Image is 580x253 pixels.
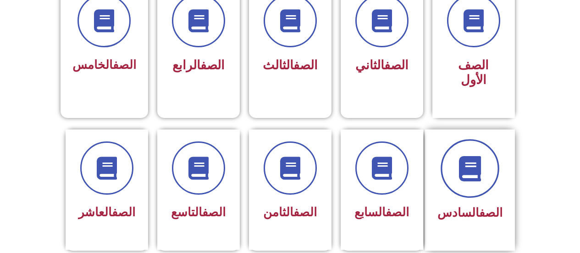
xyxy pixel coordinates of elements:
[72,58,136,72] span: الخامس
[113,58,136,72] a: الصف
[458,58,489,87] span: الصف الأول
[384,58,409,73] a: الصف
[263,58,318,73] span: الثالث
[437,206,503,219] span: السادس
[479,206,503,219] a: الصف
[354,205,409,219] span: السابع
[172,58,225,73] span: الرابع
[171,205,226,219] span: التاسع
[202,205,226,219] a: الصف
[293,58,318,73] a: الصف
[112,205,135,219] a: الصف
[386,205,409,219] a: الصف
[293,205,317,219] a: الصف
[200,58,225,73] a: الصف
[263,205,317,219] span: الثامن
[78,205,135,219] span: العاشر
[355,58,409,73] span: الثاني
